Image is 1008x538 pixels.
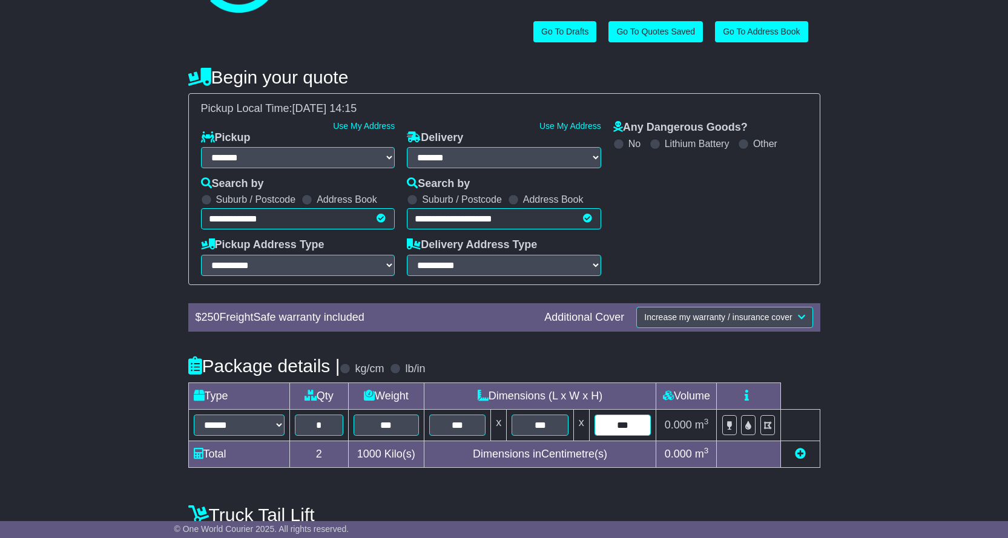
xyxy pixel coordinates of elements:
[613,121,748,134] label: Any Dangerous Goods?
[201,238,324,252] label: Pickup Address Type
[188,356,340,376] h4: Package details |
[636,307,812,328] button: Increase my warranty / insurance cover
[333,121,395,131] a: Use My Address
[202,311,220,323] span: 250
[407,177,470,191] label: Search by
[292,102,357,114] span: [DATE] 14:15
[405,362,425,376] label: lb/in
[704,417,709,426] sup: 3
[665,448,692,460] span: 0.000
[533,21,596,42] a: Go To Drafts
[188,382,289,409] td: Type
[216,194,296,205] label: Suburb / Postcode
[539,121,601,131] a: Use My Address
[355,362,384,376] label: kg/cm
[704,446,709,455] sup: 3
[424,382,656,409] td: Dimensions (L x W x H)
[538,311,630,324] div: Additional Cover
[644,312,792,322] span: Increase my warranty / insurance cover
[608,21,703,42] a: Go To Quotes Saved
[424,441,656,467] td: Dimensions in Centimetre(s)
[174,524,349,534] span: © One World Courier 2025. All rights reserved.
[349,441,424,467] td: Kilo(s)
[665,419,692,431] span: 0.000
[188,441,289,467] td: Total
[628,138,641,149] label: No
[753,138,777,149] label: Other
[795,448,806,460] a: Add new item
[407,131,463,145] label: Delivery
[656,382,717,409] td: Volume
[491,409,507,441] td: x
[407,238,537,252] label: Delivery Address Type
[188,505,820,525] h4: Truck Tail Lift
[665,138,730,149] label: Lithium Battery
[357,448,381,460] span: 1000
[715,21,808,42] a: Go To Address Book
[422,194,502,205] label: Suburb / Postcode
[188,67,820,87] h4: Begin your quote
[195,102,814,116] div: Pickup Local Time:
[349,382,424,409] td: Weight
[695,448,709,460] span: m
[695,419,709,431] span: m
[201,131,251,145] label: Pickup
[189,311,539,324] div: $ FreightSafe warranty included
[289,382,349,409] td: Qty
[201,177,264,191] label: Search by
[289,441,349,467] td: 2
[317,194,377,205] label: Address Book
[523,194,584,205] label: Address Book
[573,409,589,441] td: x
